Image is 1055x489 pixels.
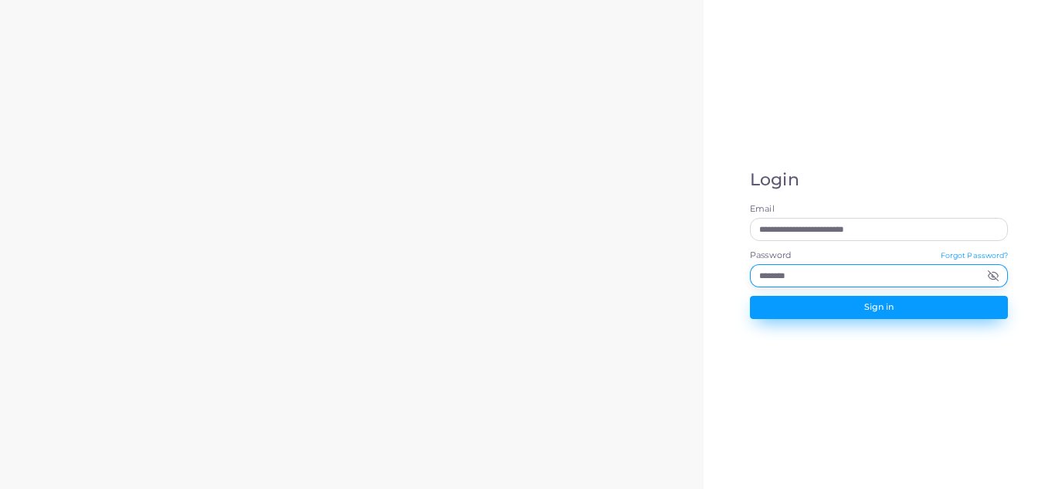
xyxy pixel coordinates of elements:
label: Password [750,250,791,262]
label: Email [750,203,1008,216]
button: Sign in [750,296,1008,319]
small: Forgot Password? [941,251,1009,260]
h1: Login [750,170,1008,190]
a: Forgot Password? [941,250,1009,264]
